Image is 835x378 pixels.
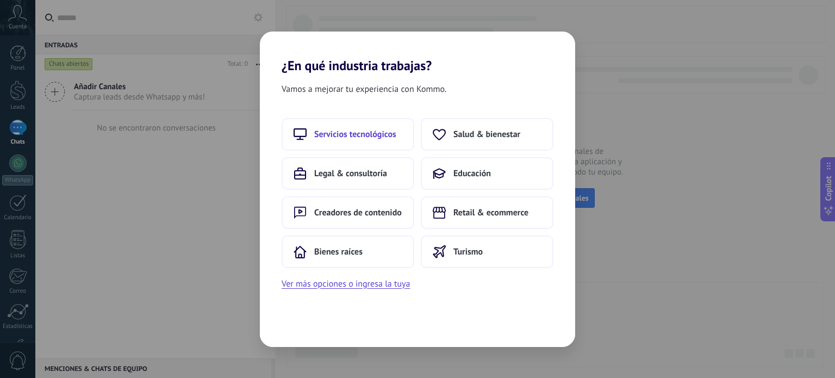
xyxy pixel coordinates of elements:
button: Retail & ecommerce [421,196,553,229]
button: Bienes raíces [282,236,414,268]
span: Legal & consultoría [314,168,387,179]
span: Servicios tecnológicos [314,129,396,140]
span: Retail & ecommerce [453,207,528,218]
span: Educación [453,168,491,179]
span: Bienes raíces [314,246,363,257]
button: Turismo [421,236,553,268]
span: Vamos a mejorar tu experiencia con Kommo. [282,82,446,96]
button: Ver más opciones o ingresa la tuya [282,277,410,291]
span: Salud & bienestar [453,129,520,140]
button: Educación [421,157,553,190]
button: Creadores de contenido [282,196,414,229]
button: Legal & consultoría [282,157,414,190]
span: Creadores de contenido [314,207,402,218]
span: Turismo [453,246,483,257]
h2: ¿En qué industria trabajas? [260,32,575,73]
button: Salud & bienestar [421,118,553,151]
button: Servicios tecnológicos [282,118,414,151]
